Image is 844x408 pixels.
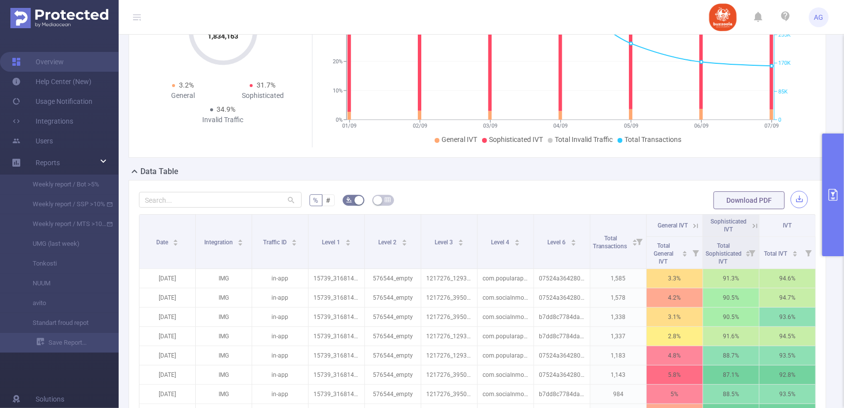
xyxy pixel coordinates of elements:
p: 94.7% [759,288,815,307]
span: 3.2% [179,81,194,89]
span: Total Transactions [624,136,681,143]
p: in-app [252,346,308,365]
p: 15739_3168141128 [309,385,364,404]
p: 1,338 [590,308,646,326]
i: Filter menu [801,237,815,269]
tspan: 05/09 [624,123,638,129]
tspan: 0 [778,117,781,123]
div: Sort [682,249,688,255]
tspan: 01/09 [343,123,357,129]
p: 87.1% [703,365,759,384]
div: Sort [291,238,297,244]
p: [DATE] [139,385,195,404]
i: icon: caret-down [514,242,520,245]
p: 07524a3642802b518809ca16957fbbba [534,269,590,288]
p: 90.5% [703,288,759,307]
p: com.popularapp.periodcalendar [478,327,533,346]
a: avito [20,293,107,313]
p: 4.2% [647,288,703,307]
p: [DATE] [139,327,195,346]
p: 15739_3168141128 [309,288,364,307]
p: 07524a3642802b518809ca16957fbbba [534,288,590,307]
tspan: 20% [333,58,343,65]
i: Filter menu [689,237,703,269]
i: icon: caret-up [173,238,178,241]
span: Sophisticated IVT [711,218,747,233]
span: Total Transactions [593,235,628,250]
p: 1217276_3950457998 [421,288,477,307]
i: icon: caret-down [345,242,351,245]
p: [DATE] [139,288,195,307]
p: IMG [196,365,252,384]
span: AG [814,7,824,27]
p: 90.5% [703,308,759,326]
tspan: 85K [778,89,788,95]
span: Total Sophisticated IVT [706,242,742,265]
i: icon: table [385,197,391,203]
tspan: 02/09 [413,123,427,129]
tspan: 06/09 [694,123,709,129]
div: General [143,91,223,101]
i: icon: caret-up [345,238,351,241]
span: IVT [783,222,792,229]
a: UMG (last week) [20,234,107,254]
span: Level 4 [491,239,511,246]
p: [DATE] [139,365,195,384]
span: General IVT [658,222,688,229]
p: 15739_3168141128 [309,308,364,326]
div: Sort [514,238,520,244]
i: icon: caret-down [458,242,463,245]
p: in-app [252,288,308,307]
span: Sophisticated IVT [489,136,543,143]
p: 3.3% [647,269,703,288]
i: icon: caret-down [238,242,243,245]
tspan: 1,834,163 [208,32,238,40]
p: 1217276_3950457998 [421,308,477,326]
div: Sort [632,238,638,244]
a: Help Center (New) [12,72,91,91]
div: Sort [792,249,798,255]
a: Save Report... [37,333,119,353]
p: b7dd8c7784daf7963a1c5769c71b7e6a [534,327,590,346]
span: % [313,196,318,204]
i: icon: caret-up [571,238,576,241]
p: 92.8% [759,365,815,384]
p: b7dd8c7784daf7963a1c5769c71b7e6a [534,385,590,404]
a: Weekly report / MTS >10% [20,214,107,234]
p: 88.7% [703,346,759,365]
i: Filter menu [745,237,759,269]
p: 576544_empty [365,308,421,326]
p: 576544_empty [365,327,421,346]
span: Date [156,239,170,246]
p: 5.8% [647,365,703,384]
i: icon: bg-colors [346,197,352,203]
p: 93.5% [759,385,815,404]
i: icon: caret-up [401,238,407,241]
p: in-app [252,269,308,288]
p: IMG [196,385,252,404]
p: b7dd8c7784daf7963a1c5769c71b7e6a [534,308,590,326]
p: 1217276_3950457998 [421,385,477,404]
span: 31.7% [257,81,275,89]
p: in-app [252,308,308,326]
p: 93.6% [759,308,815,326]
p: [DATE] [139,269,195,288]
i: icon: caret-down [793,253,798,256]
div: Invalid Traffic [183,115,263,125]
p: com.socialnmobile.dictapps.notepad.color.note [478,365,533,384]
div: Sort [458,238,464,244]
p: com.socialnmobile.dictapps.notepad.color.note [478,308,533,326]
a: Reports [36,153,60,173]
i: icon: caret-down [682,253,688,256]
p: in-app [252,327,308,346]
span: Level 6 [547,239,567,246]
p: 3.1% [647,308,703,326]
button: Download PDF [713,191,785,209]
div: Sort [401,238,407,244]
p: 15739_3168141128 [309,365,364,384]
p: 1,183 [590,346,646,365]
tspan: 170K [778,60,791,67]
span: Level 2 [378,239,398,246]
i: icon: caret-up [514,238,520,241]
p: 1,143 [590,365,646,384]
